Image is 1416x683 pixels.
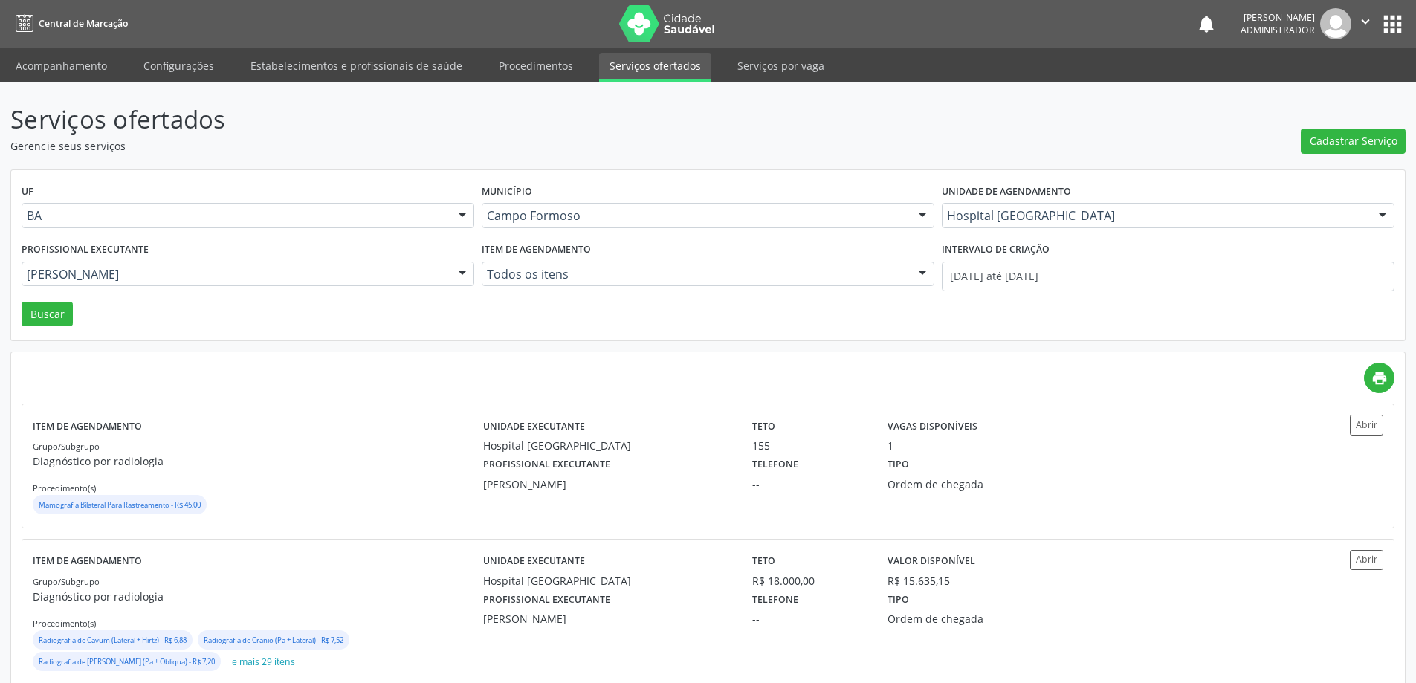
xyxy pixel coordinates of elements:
[888,589,909,612] label: Tipo
[888,611,1069,627] div: Ordem de chegada
[483,476,732,492] div: [PERSON_NAME]
[1350,415,1383,435] button: Abrir
[1301,129,1406,154] button: Cadastrar Serviço
[487,208,904,223] span: Campo Formoso
[33,482,96,493] small: Procedimento(s)
[888,453,909,476] label: Tipo
[22,239,149,262] label: Profissional executante
[1241,11,1315,24] div: [PERSON_NAME]
[487,267,904,282] span: Todos os itens
[888,476,1069,492] div: Ordem de chegada
[752,438,866,453] div: 155
[942,262,1394,291] input: Selecione um intervalo
[27,208,444,223] span: BA
[39,657,215,667] small: Radiografia de [PERSON_NAME] (Pa + Obliqua) - R$ 7,20
[752,611,866,627] div: --
[942,239,1050,262] label: Intervalo de criação
[33,589,483,604] p: Diagnóstico por radiologia
[10,138,987,154] p: Gerencie seus serviços
[483,438,732,453] div: Hospital [GEOGRAPHIC_DATA]
[483,611,732,627] div: [PERSON_NAME]
[39,500,201,510] small: Mamografia Bilateral Para Rastreamento - R$ 45,00
[482,181,532,204] label: Município
[33,550,142,573] label: Item de agendamento
[39,635,187,645] small: Radiografia de Cavum (Lateral + Hirtz) - R$ 6,88
[942,181,1071,204] label: Unidade de agendamento
[33,618,96,629] small: Procedimento(s)
[483,415,585,438] label: Unidade executante
[1357,13,1374,30] i: 
[752,415,775,438] label: Teto
[888,415,977,438] label: Vagas disponíveis
[1371,370,1388,386] i: print
[1364,363,1394,393] a: print
[482,239,591,262] label: Item de agendamento
[22,181,33,204] label: UF
[133,53,224,79] a: Configurações
[226,652,301,672] button: e mais 29 itens
[483,589,610,612] label: Profissional executante
[33,453,483,469] p: Diagnóstico por radiologia
[22,302,73,327] button: Buscar
[483,453,610,476] label: Profissional executante
[27,267,444,282] span: [PERSON_NAME]
[488,53,583,79] a: Procedimentos
[39,17,128,30] span: Central de Marcação
[752,476,866,492] div: --
[727,53,835,79] a: Serviços por vaga
[1310,133,1397,149] span: Cadastrar Serviço
[33,415,142,438] label: Item de agendamento
[599,53,711,82] a: Serviços ofertados
[33,576,100,587] small: Grupo/Subgrupo
[240,53,473,79] a: Estabelecimentos e profissionais de saúde
[1320,8,1351,39] img: img
[1241,24,1315,36] span: Administrador
[888,550,975,573] label: Valor disponível
[10,101,987,138] p: Serviços ofertados
[483,550,585,573] label: Unidade executante
[752,589,798,612] label: Telefone
[947,208,1364,223] span: Hospital [GEOGRAPHIC_DATA]
[1351,8,1380,39] button: 
[888,573,950,589] div: R$ 15.635,15
[5,53,117,79] a: Acompanhamento
[33,441,100,452] small: Grupo/Subgrupo
[752,453,798,476] label: Telefone
[1350,550,1383,570] button: Abrir
[752,550,775,573] label: Teto
[483,573,732,589] div: Hospital [GEOGRAPHIC_DATA]
[752,573,866,589] div: R$ 18.000,00
[888,438,893,453] div: 1
[1380,11,1406,37] button: apps
[10,11,128,36] a: Central de Marcação
[1196,13,1217,34] button: notifications
[204,635,343,645] small: Radiografia de Cranio (Pa + Lateral) - R$ 7,52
